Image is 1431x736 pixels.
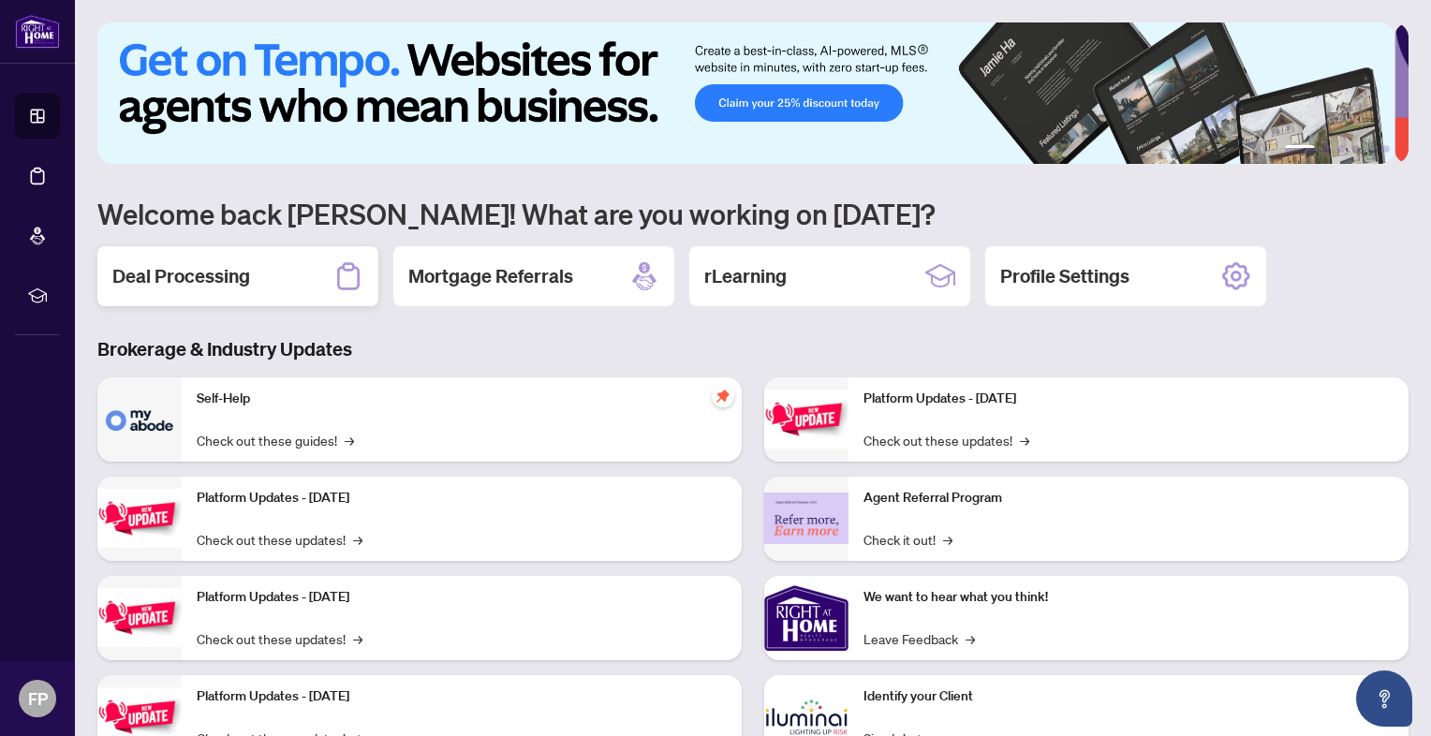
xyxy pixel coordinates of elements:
[97,377,182,462] img: Self-Help
[408,263,573,289] h2: Mortgage Referrals
[764,493,848,544] img: Agent Referral Program
[863,430,1029,450] a: Check out these updates!→
[97,489,182,548] img: Platform Updates - September 16, 2025
[1382,145,1390,153] button: 6
[863,529,952,550] a: Check it out!→
[1367,145,1375,153] button: 5
[1000,263,1129,289] h2: Profile Settings
[1020,430,1029,450] span: →
[1352,145,1360,153] button: 4
[353,628,362,649] span: →
[197,628,362,649] a: Check out these updates!→
[943,529,952,550] span: →
[197,529,362,550] a: Check out these updates!→
[97,22,1394,164] img: Slide 0
[1356,670,1412,727] button: Open asap
[28,685,48,712] span: FP
[97,336,1409,362] h3: Brokerage & Industry Updates
[863,587,1394,608] p: We want to hear what you think!
[764,390,848,449] img: Platform Updates - June 23, 2025
[15,14,60,49] img: logo
[863,488,1394,508] p: Agent Referral Program
[712,385,734,407] span: pushpin
[97,588,182,647] img: Platform Updates - July 21, 2025
[112,263,250,289] h2: Deal Processing
[97,196,1409,231] h1: Welcome back [PERSON_NAME]! What are you working on [DATE]?
[1337,145,1345,153] button: 3
[197,488,727,508] p: Platform Updates - [DATE]
[197,686,727,707] p: Platform Updates - [DATE]
[197,389,727,409] p: Self-Help
[863,389,1394,409] p: Platform Updates - [DATE]
[764,576,848,660] img: We want to hear what you think!
[966,628,975,649] span: →
[863,686,1394,707] p: Identify your Client
[1322,145,1330,153] button: 2
[353,529,362,550] span: →
[345,430,354,450] span: →
[1285,145,1315,153] button: 1
[197,587,727,608] p: Platform Updates - [DATE]
[704,263,787,289] h2: rLearning
[197,430,354,450] a: Check out these guides!→
[863,628,975,649] a: Leave Feedback→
